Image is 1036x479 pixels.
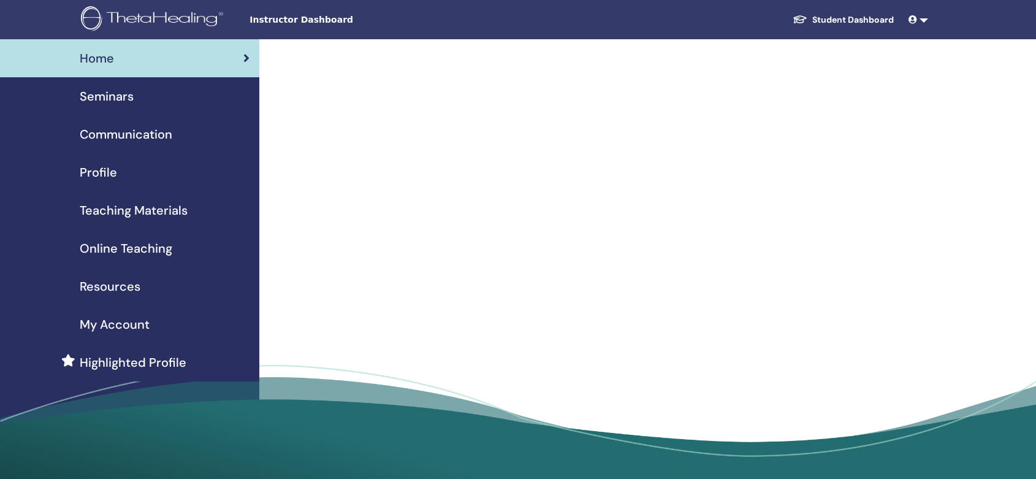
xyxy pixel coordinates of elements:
span: Home [80,49,114,67]
span: Communication [80,125,172,144]
span: Highlighted Profile [80,353,186,372]
img: graduation-cap-white.svg [793,14,807,25]
span: Instructor Dashboard [249,13,433,26]
a: Student Dashboard [783,9,904,31]
span: Seminars [80,87,134,105]
span: Online Teaching [80,239,172,258]
span: Profile [80,163,117,182]
span: Resources [80,277,140,296]
img: logo.png [81,6,227,34]
span: Teaching Materials [80,201,188,220]
span: My Account [80,315,150,334]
